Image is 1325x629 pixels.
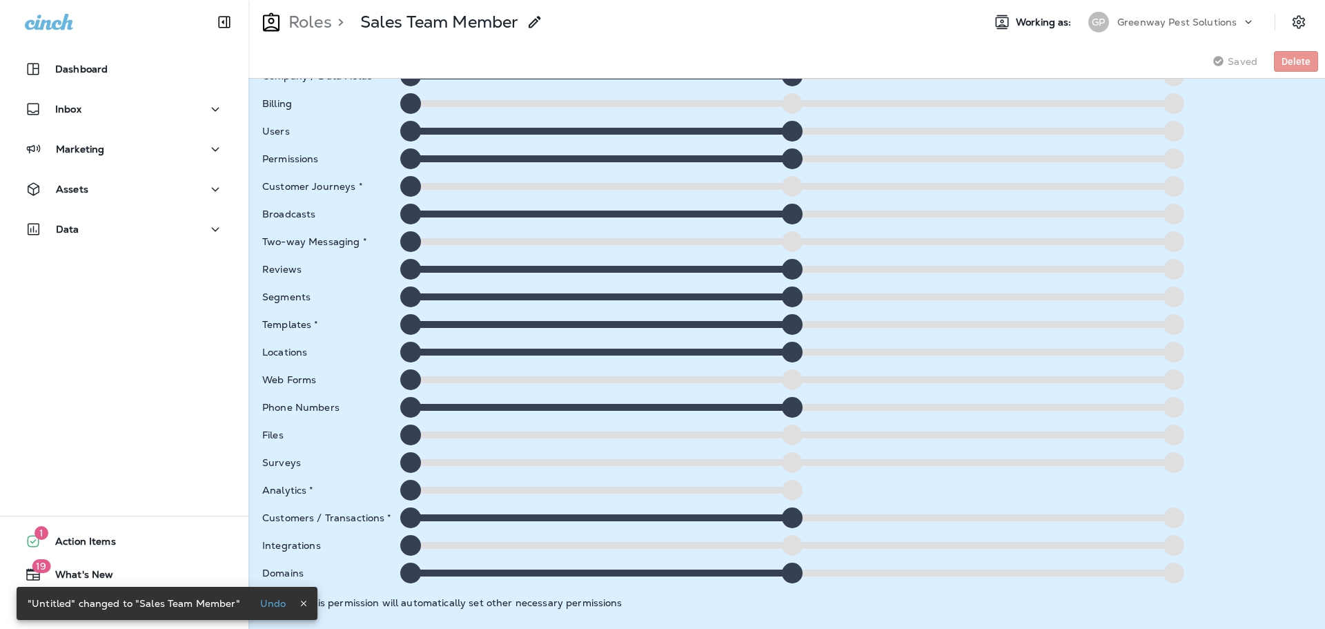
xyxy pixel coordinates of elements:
[32,559,50,573] span: 19
[262,374,394,385] div: Web Forms
[260,598,286,609] p: Undo
[56,144,104,155] p: Marketing
[14,175,235,203] button: Assets
[1282,57,1311,66] span: Delete
[14,594,235,621] button: Support
[262,597,1311,608] p: * Setting this permission will automatically set other necessary permissions
[14,95,235,123] button: Inbox
[205,8,244,36] button: Collapse Sidebar
[55,64,108,75] p: Dashboard
[262,70,394,81] div: Company / Data Fields
[41,536,116,552] span: Action Items
[262,512,394,523] div: Customers / Transactions *
[28,591,240,616] div: "Untitled" changed to "Sales Team Member"
[262,98,394,109] div: Billing
[262,457,394,468] div: Surveys
[262,540,394,551] div: Integrations
[56,224,79,235] p: Data
[1088,12,1109,32] div: GP
[1016,17,1074,28] span: Working as:
[1274,51,1318,72] button: Delete
[262,126,394,137] div: Users
[262,181,394,192] div: Customer Journeys *
[262,291,394,302] div: Segments
[262,402,394,413] div: Phone Numbers
[35,526,48,540] span: 1
[262,485,394,496] div: Analytics *
[41,569,113,586] span: What's New
[262,236,394,247] div: Two-way Messaging *
[262,568,394,579] div: Domains
[14,561,235,588] button: 19What's New
[1117,17,1237,28] p: Greenway Pest Solutions
[262,319,394,330] div: Templates *
[262,264,394,275] div: Reviews
[56,184,88,195] p: Assets
[283,12,332,32] p: Roles
[332,12,344,32] p: >
[360,12,518,32] p: Sales Team Member
[14,528,235,555] button: 1Action Items
[262,429,394,441] div: Files
[1286,10,1311,35] button: Settings
[14,55,235,83] button: Dashboard
[262,153,394,164] div: Permissions
[251,595,295,612] button: Undo
[1228,56,1257,67] span: Saved
[14,215,235,243] button: Data
[262,347,394,358] div: Locations
[262,209,394,220] div: Broadcasts
[14,135,235,163] button: Marketing
[55,104,81,115] p: Inbox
